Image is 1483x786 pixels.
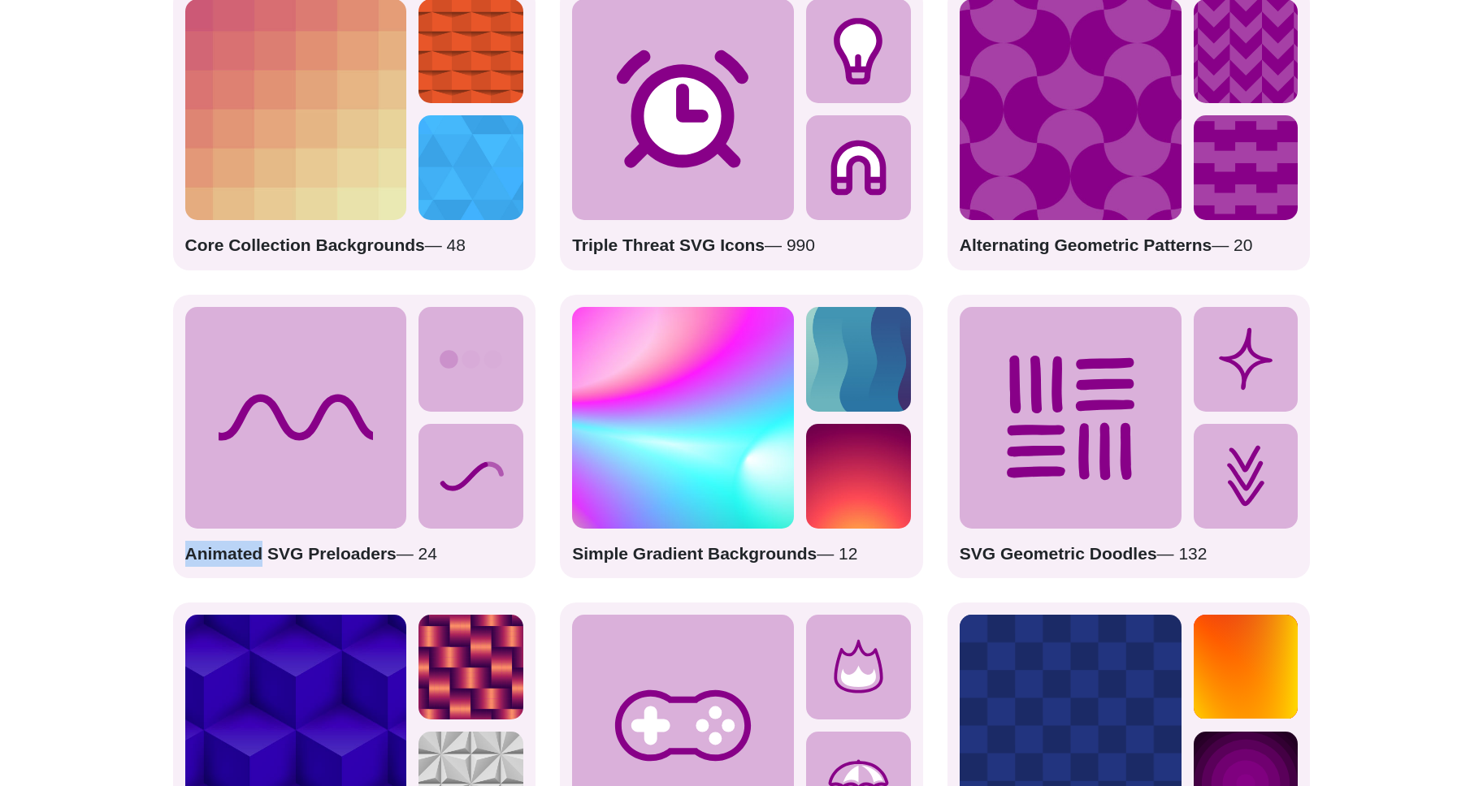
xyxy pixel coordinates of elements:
img: colorful radial mesh gradient rainbow [572,307,794,529]
img: purple zig zag zipper pattern [1194,115,1299,220]
strong: Triple Threat SVG Icons [572,235,765,254]
p: — 132 [960,541,1299,567]
strong: Simple Gradient Backgrounds [572,544,817,563]
img: glowing yellow warming the purple vector sky [806,424,911,529]
p: — 20 [960,232,1299,258]
img: alternating gradient chain from purple to green [806,307,911,412]
strong: SVG Geometric Doodles [960,544,1157,563]
strong: Alternating Geometric Patterns [960,235,1212,254]
p: — 990 [572,232,911,258]
p: — 24 [185,541,524,567]
strong: Animated SVG Preloaders [185,544,397,563]
strong: Core Collection Backgrounds [185,235,425,254]
img: red shiny ribbon woven into a pattern [418,615,523,719]
p: — 12 [572,541,911,567]
p: — 48 [185,232,524,258]
img: triangles in various blue shades background [418,115,523,220]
